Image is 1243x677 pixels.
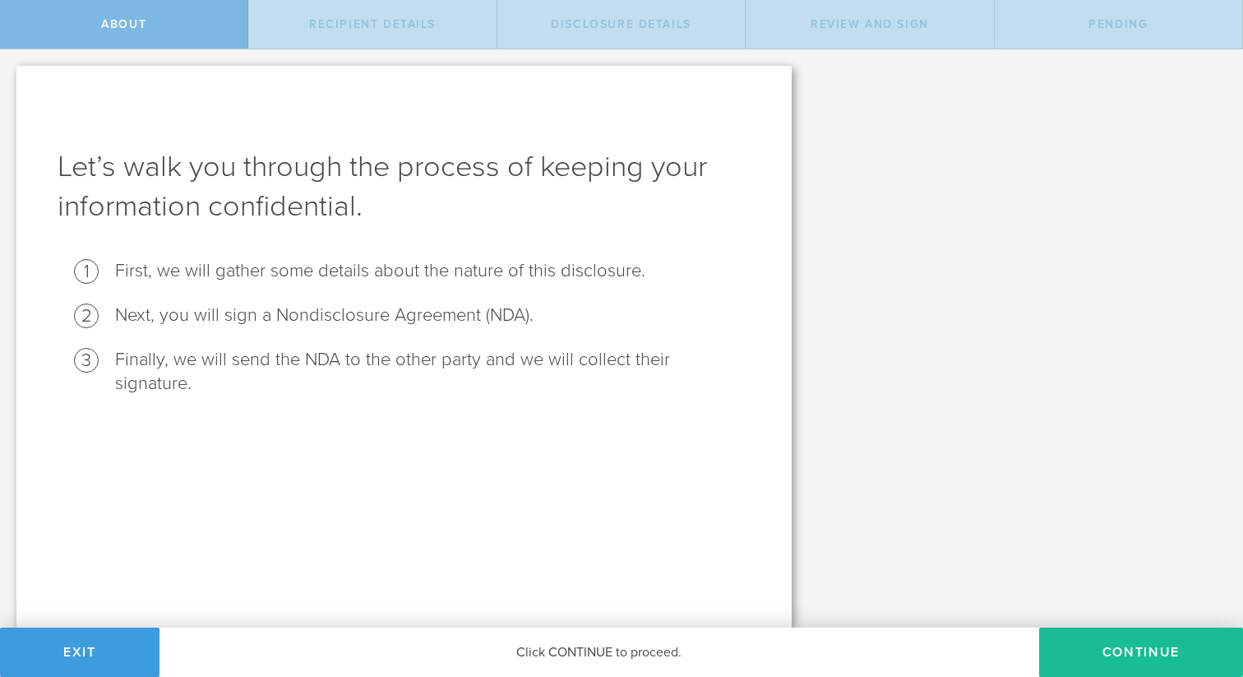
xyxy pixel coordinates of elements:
[1088,17,1148,31] span: Pending
[115,259,751,283] li: First, we will gather some details about the nature of this disclosure.
[115,348,751,396] li: Finally, we will send the NDA to the other party and we will collect their signature.
[1039,628,1243,677] button: Continue
[115,304,751,327] li: Next, you will sign a Nondisclosure Agreement (NDA).
[309,17,436,31] span: Recipient details
[58,147,751,226] h1: Let’s walk you through the process of keeping your information confidential.
[159,628,1039,677] div: Click CONTINUE to proceed.
[101,17,146,31] span: About
[811,17,929,31] span: Review and sign
[551,17,691,31] span: Disclosure details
